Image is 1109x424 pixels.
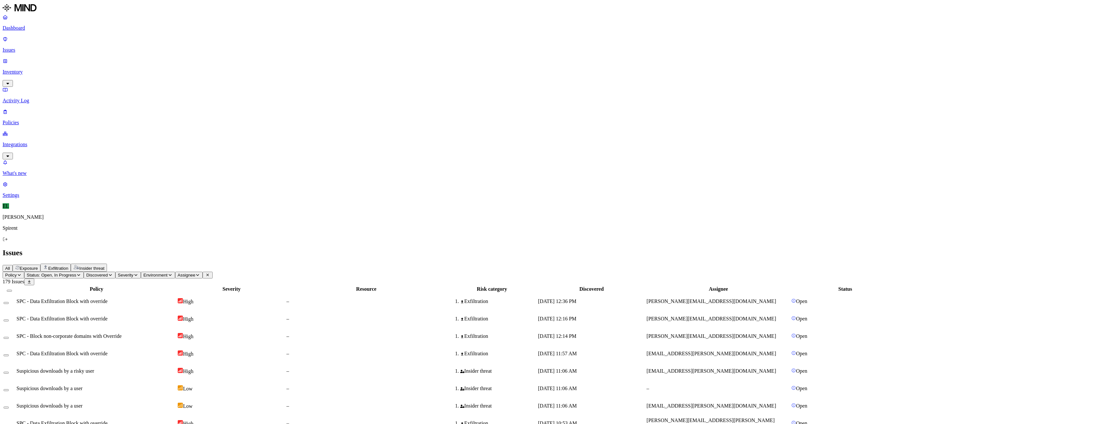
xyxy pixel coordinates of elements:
span: [DATE] 12:36 PM [538,298,576,304]
p: Integrations [3,142,1106,147]
span: – [287,351,289,356]
span: Severity [118,273,133,278]
span: [EMAIL_ADDRESS][PERSON_NAME][DOMAIN_NAME] [647,403,776,409]
a: Activity Log [3,87,1106,104]
span: EL [3,203,9,209]
div: Status [791,286,899,292]
a: Dashboard [3,14,1106,31]
img: severity-high.svg [178,316,183,321]
div: Exfiltration [460,298,536,304]
img: severity-high.svg [178,333,183,338]
span: – [287,368,289,374]
span: – [287,403,289,409]
h2: Issues [3,248,1106,257]
div: Insider threat [460,386,536,391]
span: Suspicious downloads by a user [16,403,82,409]
a: MIND [3,3,1106,14]
button: Select row [4,354,9,356]
img: severity-low.svg [178,385,183,390]
span: [EMAIL_ADDRESS][PERSON_NAME][DOMAIN_NAME] [647,351,776,356]
img: status-open.svg [791,403,796,408]
span: [PERSON_NAME][EMAIL_ADDRESS][DOMAIN_NAME] [647,333,776,339]
span: [DATE] 11:06 AM [538,368,577,374]
span: High [183,351,193,357]
span: SPC - Block non-corporate domains with Override [16,333,121,339]
span: Low [183,386,192,391]
span: Suspicious downloads by a user [16,386,82,391]
div: Risk category [447,286,536,292]
span: Open [796,368,807,374]
span: Insider threat [79,266,104,271]
span: – [287,298,289,304]
p: What's new [3,170,1106,176]
div: Insider threat [460,368,536,374]
div: Discovered [538,286,645,292]
span: Environment [143,273,168,278]
span: – [287,316,289,321]
a: Settings [3,181,1106,198]
div: Resource [287,286,446,292]
div: Policy [16,286,176,292]
span: – [287,386,289,391]
span: [PERSON_NAME][EMAIL_ADDRESS][DOMAIN_NAME] [647,298,776,304]
span: – [287,333,289,339]
img: status-open.svg [791,351,796,355]
img: severity-high.svg [178,350,183,356]
button: Select row [4,319,9,321]
a: Issues [3,36,1106,53]
a: Integrations [3,131,1106,158]
span: [DATE] 11:57 AM [538,351,577,356]
p: Settings [3,192,1106,198]
div: Exfiltration [460,333,536,339]
p: Spirent [3,225,1106,231]
span: Policy [5,273,17,278]
span: SPC - Data Exfiltration Block with override [16,351,108,356]
span: High [183,334,193,339]
button: Select row [4,389,9,391]
a: What's new [3,159,1106,176]
span: [EMAIL_ADDRESS][PERSON_NAME][DOMAIN_NAME] [647,368,776,374]
span: Status: Open, In Progress [27,273,76,278]
img: status-open.svg [791,298,796,303]
span: [DATE] 12:16 PM [538,316,576,321]
button: Select row [4,337,9,339]
img: status-open.svg [791,386,796,390]
span: Open [796,351,807,356]
img: status-open.svg [791,368,796,373]
span: Assignee [178,273,195,278]
p: Policies [3,120,1106,126]
span: Low [183,403,192,409]
button: Select row [4,302,9,304]
div: Exfiltration [460,316,536,322]
span: [PERSON_NAME][EMAIL_ADDRESS][DOMAIN_NAME] [647,316,776,321]
span: Suspicious downloads by a risky user [16,368,94,374]
span: Open [796,298,807,304]
img: severity-low.svg [178,403,183,408]
button: Select all [7,290,12,292]
p: Dashboard [3,25,1106,31]
span: Open [796,316,807,321]
img: severity-high.svg [178,368,183,373]
span: All [5,266,10,271]
span: Open [796,333,807,339]
span: High [183,368,193,374]
p: Activity Log [3,98,1106,104]
span: High [183,299,193,304]
p: Inventory [3,69,1106,75]
img: severity-high.svg [178,298,183,303]
span: SPC - Data Exfiltration Block with override [16,316,108,321]
div: Exfiltration [460,351,536,357]
span: Exposure [20,266,38,271]
p: Issues [3,47,1106,53]
span: Open [796,403,807,409]
span: 179 Issues [3,279,24,284]
img: status-open.svg [791,333,796,338]
img: MIND [3,3,37,13]
span: Discovered [86,273,108,278]
a: Inventory [3,58,1106,86]
button: Select row [4,372,9,374]
div: Assignee [647,286,790,292]
span: SPC - Data Exfiltration Block with override [16,298,108,304]
a: Policies [3,109,1106,126]
span: Exfiltration [48,266,68,271]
